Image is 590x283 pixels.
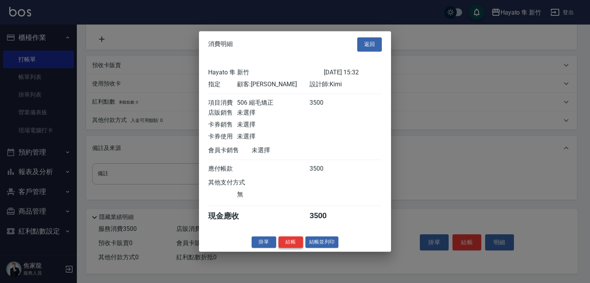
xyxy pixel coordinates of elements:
div: 未選擇 [252,146,324,155]
div: 設計師: Kimi [310,81,382,89]
div: 3500 [310,99,338,107]
div: 卡券銷售 [208,121,237,129]
div: 項目消費 [208,99,237,107]
div: 卡券使用 [208,133,237,141]
div: Hayato 隼 新竹 [208,69,324,77]
div: 未選擇 [237,133,309,141]
div: 店販銷售 [208,109,237,117]
div: 會員卡銷售 [208,146,252,155]
div: 506 縮毛矯正 [237,99,309,107]
div: 其他支付方式 [208,179,266,187]
div: 現金應收 [208,211,252,221]
div: [DATE] 15:32 [324,69,382,77]
button: 結帳並列印 [305,236,339,248]
div: 無 [237,191,309,199]
div: 顧客: [PERSON_NAME] [237,81,309,89]
div: 未選擇 [237,109,309,117]
button: 結帳 [278,236,303,248]
button: 返回 [357,37,382,51]
div: 3500 [310,211,338,221]
button: 掛單 [252,236,276,248]
div: 未選擇 [237,121,309,129]
div: 指定 [208,81,237,89]
span: 消費明細 [208,41,233,48]
div: 應付帳款 [208,165,237,173]
div: 3500 [310,165,338,173]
